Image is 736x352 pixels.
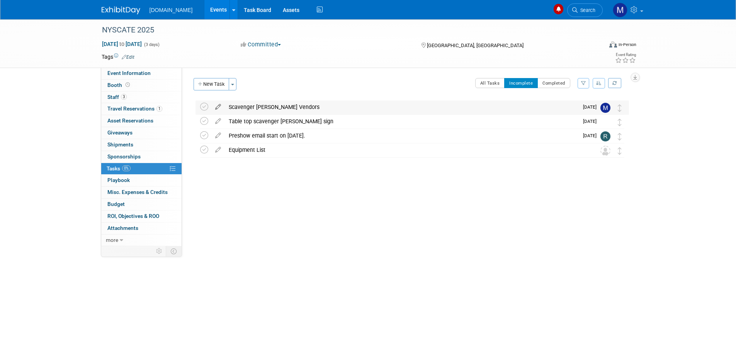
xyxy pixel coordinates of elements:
a: Sponsorships [101,151,182,163]
a: more [101,235,182,246]
img: Unassigned [600,146,610,156]
a: Tasks0% [101,163,182,175]
a: Attachments [101,223,182,234]
div: Equipment List [225,143,585,156]
i: Move task [618,147,622,155]
td: Personalize Event Tab Strip [153,246,166,256]
img: Vasili Karalewich [600,117,610,127]
img: Mark Menzella [613,3,627,17]
span: Giveaways [107,129,133,136]
span: to [118,41,126,47]
i: Move task [618,133,622,140]
button: Incomplete [504,78,538,88]
button: Committed [238,41,284,49]
a: edit [211,118,225,125]
a: Search [567,3,603,17]
div: Table top scavenger [PERSON_NAME] sign [225,115,578,128]
span: Event Information [107,70,151,76]
button: All Tasks [475,78,505,88]
div: Preshow email start on [DATE]. [225,129,578,142]
img: ExhibitDay [102,7,140,14]
td: Toggle Event Tabs [166,246,182,256]
a: Event Information [101,68,182,79]
span: more [106,237,118,243]
a: Refresh [608,78,621,88]
span: Playbook [107,177,130,183]
a: Edit [122,54,134,60]
a: Booth [101,80,182,91]
span: (3 days) [143,42,160,47]
button: New Task [194,78,229,90]
div: Scavenger [PERSON_NAME] Vendors [225,100,578,114]
span: 3 [121,94,127,100]
span: Tasks [107,165,131,172]
a: Budget [101,199,182,210]
div: Event Format [557,40,637,52]
a: Misc. Expenses & Credits [101,187,182,198]
span: Booth [107,82,131,88]
a: Asset Reservations [101,115,182,127]
span: [DATE] [DATE] [102,41,142,48]
span: Asset Reservations [107,117,153,124]
div: NYSCATE 2025 [99,23,591,37]
a: Giveaways [101,127,182,139]
i: Move task [618,104,622,112]
span: [DATE] [583,119,600,124]
span: Booth not reserved yet [124,82,131,88]
a: Travel Reservations1 [101,103,182,115]
span: Staff [107,94,127,100]
i: Move task [618,119,622,126]
button: Completed [537,78,570,88]
span: Budget [107,201,125,207]
span: Sponsorships [107,153,141,160]
span: Misc. Expenses & Credits [107,189,168,195]
img: Rachelle Menzella [600,131,610,141]
span: [DATE] [583,104,600,110]
a: Playbook [101,175,182,186]
a: Shipments [101,139,182,151]
span: Attachments [107,225,138,231]
a: edit [211,146,225,153]
a: ROI, Objectives & ROO [101,211,182,222]
span: [DATE] [583,133,600,138]
span: [DOMAIN_NAME] [150,7,193,13]
div: In-Person [618,42,636,48]
span: ROI, Objectives & ROO [107,213,159,219]
span: 0% [122,165,131,171]
div: Event Rating [615,53,636,57]
span: Shipments [107,141,133,148]
a: Staff3 [101,92,182,103]
a: edit [211,132,225,139]
span: Travel Reservations [107,105,162,112]
a: edit [211,104,225,111]
td: Tags [102,53,134,61]
img: Mark Menzella [600,103,610,113]
span: Search [578,7,595,13]
span: [GEOGRAPHIC_DATA], [GEOGRAPHIC_DATA] [427,43,524,48]
img: Format-Inperson.png [609,41,617,48]
span: 1 [156,106,162,112]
